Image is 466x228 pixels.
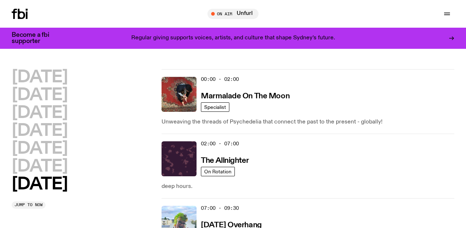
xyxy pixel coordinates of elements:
button: [DATE] [12,158,67,175]
span: 02:00 - 07:00 [201,140,239,147]
button: Jump to now [12,201,46,209]
span: 07:00 - 09:30 [201,205,239,212]
button: On AirUnfurl [207,9,259,19]
span: Jump to now [15,203,43,207]
h3: Marmalade On The Moon [201,93,290,100]
a: Specialist [201,102,229,112]
button: [DATE] [12,105,67,121]
button: [DATE] [12,87,67,103]
button: [DATE] [12,123,67,139]
button: [DATE] [12,69,67,86]
a: On Rotation [201,167,235,176]
button: [DATE] [12,176,67,193]
img: Tommy - Persian Rug [162,77,197,112]
h3: Become a fbi supporter [12,32,58,44]
span: 00:00 - 02:00 [201,76,239,83]
p: deep hours. [162,182,454,191]
span: Specialist [204,104,226,110]
a: The Allnighter [201,156,249,165]
span: On Rotation [204,169,232,174]
p: Regular giving supports voices, artists, and culture that shape Sydney’s future. [131,35,335,42]
p: Unweaving the threads of Psychedelia that connect the past to the present - globally! [162,118,454,126]
h3: The Allnighter [201,157,249,165]
a: Marmalade On The Moon [201,91,290,100]
button: [DATE] [12,141,67,157]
